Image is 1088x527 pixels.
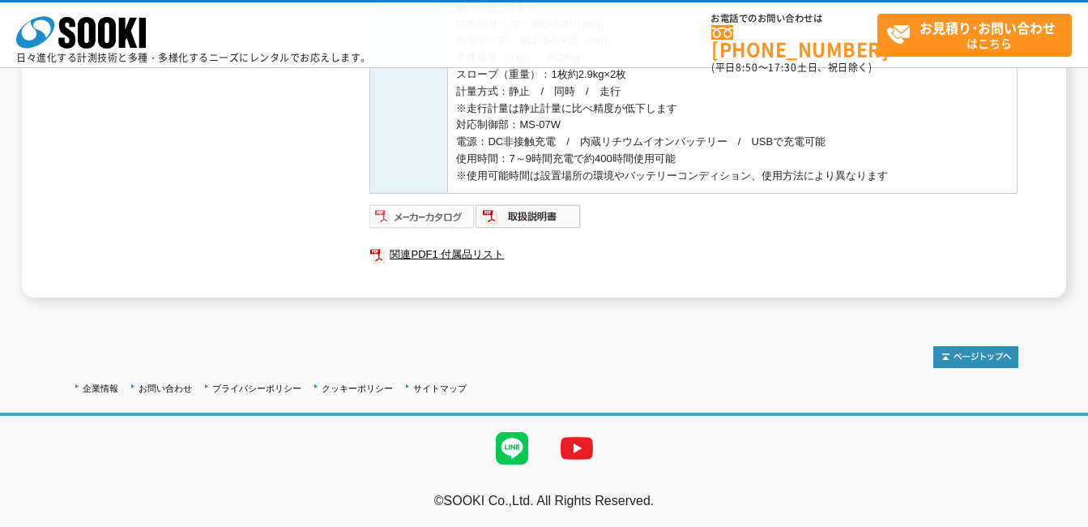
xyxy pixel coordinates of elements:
[476,204,582,229] img: 取扱説明書
[369,214,476,226] a: メーカーカタログ
[768,60,797,75] span: 17:30
[1026,511,1088,525] a: テストMail
[16,53,371,62] p: 日々進化する計測技術と多種・多様化するニーズにレンタルでお応えします。
[711,60,872,75] span: (平日 ～ 土日、祝日除く)
[476,214,582,226] a: 取扱説明書
[322,383,393,393] a: クッキーポリシー
[711,25,877,58] a: [PHONE_NUMBER]
[711,14,877,24] span: お電話でのお問い合わせは
[369,204,476,229] img: メーカーカタログ
[212,383,301,393] a: プライバシーポリシー
[919,18,1056,37] strong: お見積り･お問い合わせ
[877,14,1072,57] a: お見積り･お問い合わせはこちら
[480,416,544,481] img: LINE
[544,416,609,481] img: YouTube
[413,383,467,393] a: サイトマップ
[933,346,1018,368] img: トップページへ
[369,244,1018,265] a: 関連PDF1 付属品リスト
[83,383,118,393] a: 企業情報
[736,60,758,75] span: 8:50
[139,383,192,393] a: お問い合わせ
[886,15,1071,55] span: はこちら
